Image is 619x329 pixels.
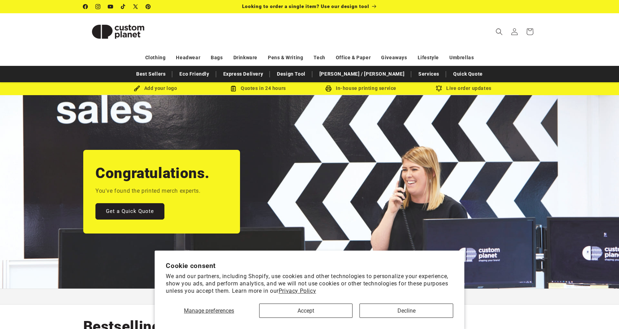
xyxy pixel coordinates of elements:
[450,68,486,80] a: Quick Quote
[220,68,267,80] a: Express Delivery
[412,84,515,93] div: Live order updates
[211,52,223,64] a: Bags
[316,68,408,80] a: [PERSON_NAME] / [PERSON_NAME]
[381,52,407,64] a: Giveaways
[166,262,453,270] h2: Cookie consent
[166,304,252,318] button: Manage preferences
[273,68,309,80] a: Design Tool
[314,52,325,64] a: Tech
[95,186,200,196] p: You've found the printed merch experts.
[145,52,166,64] a: Clothing
[230,85,237,92] img: Order Updates Icon
[134,85,140,92] img: Brush Icon
[268,52,303,64] a: Pens & Writing
[415,68,443,80] a: Services
[279,288,316,294] a: Privacy Policy
[436,85,442,92] img: Order updates
[336,52,371,64] a: Office & Paper
[176,52,200,64] a: Headwear
[584,296,619,329] iframe: Chat Widget
[325,85,332,92] img: In-house printing
[95,164,210,183] h2: Congratulations.
[259,304,353,318] button: Accept
[310,84,412,93] div: In-house printing service
[207,84,310,93] div: Quotes in 24 hours
[359,304,453,318] button: Decline
[104,84,207,93] div: Add your logo
[242,3,369,9] span: Looking to order a single item? Use our design tool
[80,13,155,50] a: Custom Planet
[184,307,234,314] span: Manage preferences
[233,52,257,64] a: Drinkware
[166,273,453,294] p: We and our partners, including Shopify, use cookies and other technologies to personalize your ex...
[449,52,474,64] a: Umbrellas
[418,52,439,64] a: Lifestyle
[83,16,153,47] img: Custom Planet
[492,24,507,39] summary: Search
[176,68,212,80] a: Eco Friendly
[133,68,169,80] a: Best Sellers
[95,203,164,220] a: Get a Quick Quote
